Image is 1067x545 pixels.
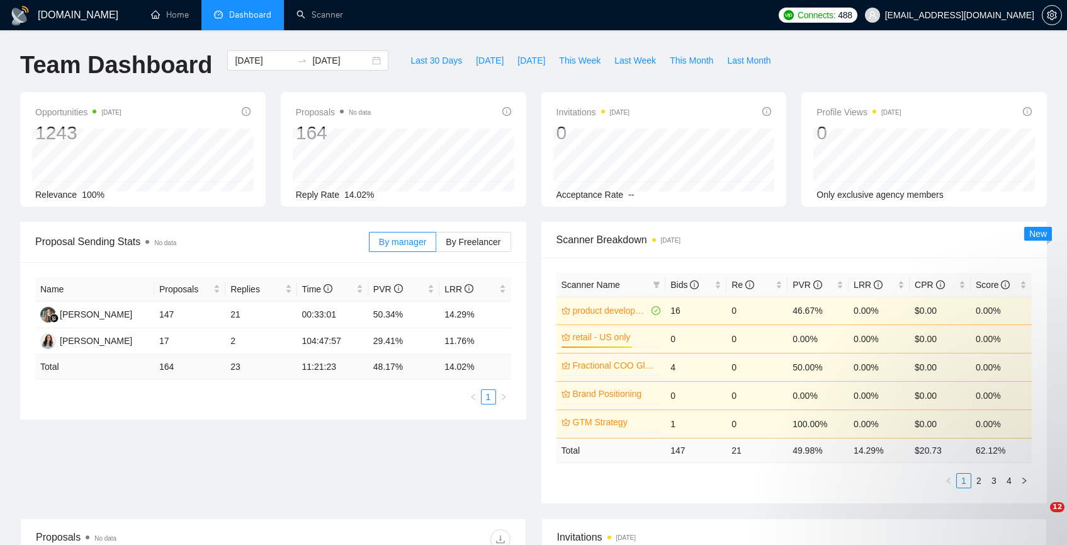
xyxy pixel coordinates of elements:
[562,389,570,398] span: crown
[816,105,901,120] span: Profile Views
[296,190,339,200] span: Reply Rate
[788,410,849,438] td: 100.00%
[491,534,510,544] span: download
[511,50,552,71] button: [DATE]
[297,55,307,66] span: swap-right
[874,280,883,289] span: info-circle
[556,190,624,200] span: Acceptance Rate
[368,302,439,328] td: 50.34%
[60,334,132,348] div: [PERSON_NAME]
[1050,502,1064,512] span: 12
[562,361,570,370] span: crown
[628,190,634,200] span: --
[562,306,570,315] span: crown
[910,324,971,353] td: $0.00
[813,280,822,289] span: info-circle
[40,335,132,345] a: JM[PERSON_NAME]
[517,54,545,67] span: [DATE]
[235,54,292,67] input: Start date
[312,54,370,67] input: End date
[573,359,658,372] a: Fractional COO Global
[101,109,121,116] time: [DATE]
[616,534,636,541] time: [DATE]
[936,280,945,289] span: info-circle
[910,410,971,438] td: $0.00
[379,237,426,247] span: By manager
[661,237,680,244] time: [DATE]
[557,529,1032,545] span: Invitations
[446,237,500,247] span: By Freelancer
[838,8,852,22] span: 488
[665,297,726,324] td: 16
[82,190,104,200] span: 100%
[35,190,77,200] span: Relevance
[727,54,771,67] span: Last Month
[439,355,511,379] td: 14.02 %
[610,109,629,116] time: [DATE]
[971,324,1032,353] td: 0.00%
[296,121,371,145] div: 164
[726,438,788,462] td: 21
[1042,10,1062,20] a: setting
[296,9,343,20] a: searchScanner
[500,393,507,401] span: right
[482,390,495,404] a: 1
[976,280,1010,290] span: Score
[50,314,59,323] img: gigradar-bm.png
[816,121,901,145] div: 0
[469,50,511,71] button: [DATE]
[881,109,901,116] time: [DATE]
[910,353,971,381] td: $0.00
[670,280,699,290] span: Bids
[910,297,971,324] td: $0.00
[214,10,223,19] span: dashboard
[502,107,511,116] span: info-circle
[40,307,56,323] img: LK
[614,54,656,67] span: Last Week
[225,355,296,379] td: 23
[154,328,225,355] td: 17
[562,280,620,290] span: Scanner Name
[349,109,371,116] span: No data
[154,239,176,246] span: No data
[297,355,368,379] td: 11:21:23
[151,9,189,20] a: homeHome
[439,302,511,328] td: 14.29%
[394,284,403,293] span: info-circle
[816,190,944,200] span: Only exclusive agency members
[665,353,726,381] td: 4
[229,9,271,20] span: Dashboard
[35,277,154,302] th: Name
[971,381,1032,410] td: 0.00%
[10,6,30,26] img: logo
[690,280,699,289] span: info-circle
[788,381,849,410] td: 0.00%
[368,355,439,379] td: 48.17 %
[663,50,720,71] button: This Month
[556,121,630,145] div: 0
[653,281,660,289] span: filter
[225,302,296,328] td: 21
[720,50,777,71] button: Last Month
[849,297,910,324] td: 0.00%
[368,328,439,355] td: 29.41%
[745,280,754,289] span: info-circle
[154,277,225,302] th: Proposals
[466,389,481,404] li: Previous Page
[1042,5,1062,25] button: setting
[481,389,496,404] li: 1
[731,280,754,290] span: Re
[854,280,883,290] span: LRR
[1023,107,1032,116] span: info-circle
[230,282,282,296] span: Replies
[665,438,726,462] td: 147
[573,304,650,318] a: product development Global
[726,324,788,353] td: 0
[573,330,658,344] a: retail - US only
[373,284,403,294] span: PVR
[40,309,132,319] a: LK[PERSON_NAME]
[784,10,794,20] img: upwork-logo.png
[798,8,835,22] span: Connects:
[324,284,332,293] span: info-circle
[573,415,658,429] a: GTM Strategy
